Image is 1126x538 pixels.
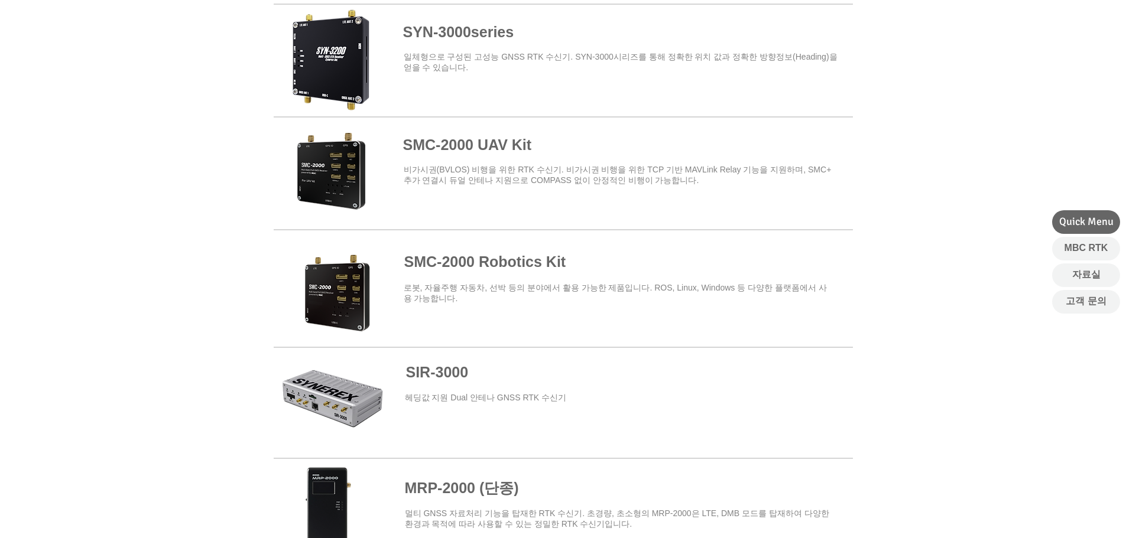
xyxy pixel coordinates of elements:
a: 자료실 [1052,263,1120,287]
span: 고객 문의 [1066,295,1106,308]
a: SIR-3000 [406,364,469,380]
div: Quick Menu [1052,210,1120,234]
span: 자료실 [1072,268,1101,281]
span: MBC RTK [1065,242,1108,255]
span: ​비가시권(BVLOS) 비행을 위한 RTK 수신기. 비가시권 비행을 위한 TCP 기반 MAVLink Relay 기능을 지원하며, SMC+ 추가 연결시 듀얼 안테나 지원으로 C... [404,165,832,185]
iframe: Wix Chat [907,487,1126,538]
a: MBC RTK [1052,237,1120,260]
span: Quick Menu [1059,214,1114,229]
a: 고객 문의 [1052,290,1120,314]
a: ​헤딩값 지원 Dual 안테나 GNSS RTK 수신기 [405,393,567,402]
